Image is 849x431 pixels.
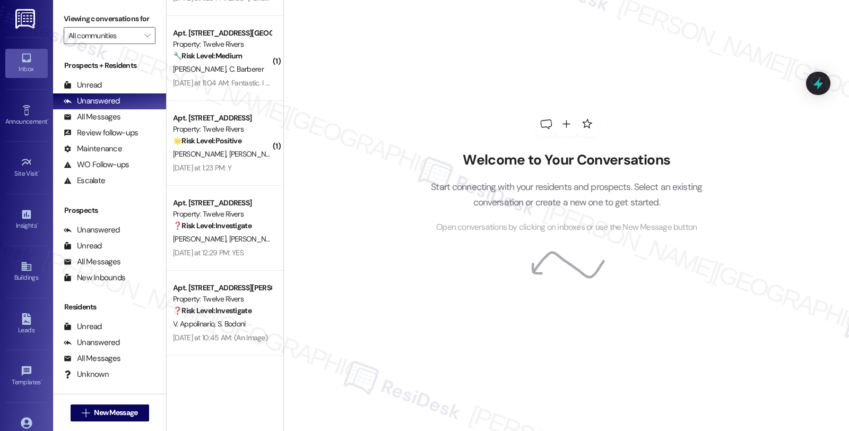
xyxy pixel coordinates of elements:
[229,64,264,74] span: C. Barberer
[64,11,155,27] label: Viewing conversations for
[173,248,244,257] div: [DATE] at 12:29 PM: YES
[64,143,122,154] div: Maintenance
[37,220,38,228] span: •
[47,116,49,124] span: •
[64,321,102,332] div: Unread
[64,272,125,283] div: New Inbounds
[64,96,120,107] div: Unanswered
[173,136,241,145] strong: 🌟 Risk Level: Positive
[71,404,149,421] button: New Message
[15,9,37,29] img: ResiDesk Logo
[173,282,271,294] div: Apt. [STREET_ADDRESS][PERSON_NAME][PERSON_NAME]
[53,205,166,216] div: Prospects
[173,234,229,244] span: [PERSON_NAME]
[229,234,282,244] span: [PERSON_NAME]
[173,39,271,50] div: Property: Twelve Rivers
[218,319,246,329] span: S. Bodoni
[173,197,271,209] div: Apt. [STREET_ADDRESS]
[64,127,138,139] div: Review follow-ups
[173,64,229,74] span: [PERSON_NAME]
[5,257,48,286] a: Buildings
[68,27,138,44] input: All communities
[229,149,282,159] span: [PERSON_NAME]
[94,407,137,418] span: New Message
[173,306,252,315] strong: ❓ Risk Level: Investigate
[173,294,271,305] div: Property: Twelve Rivers
[82,409,90,417] i: 
[173,333,267,342] div: [DATE] at 10:45 AM: (An Image)
[436,221,697,234] span: Open conversations by clicking on inboxes or use the New Message button
[5,310,48,339] a: Leads
[64,159,129,170] div: WO Follow-ups
[144,31,150,40] i: 
[5,49,48,77] a: Inbox
[173,209,271,220] div: Property: Twelve Rivers
[64,80,102,91] div: Unread
[173,319,218,329] span: V. Appolinario
[173,163,231,173] div: [DATE] at 1:23 PM: Y
[5,205,48,234] a: Insights •
[64,111,120,123] div: All Messages
[64,175,105,186] div: Escalate
[53,301,166,313] div: Residents
[5,362,48,391] a: Templates •
[64,240,102,252] div: Unread
[173,149,229,159] span: [PERSON_NAME]
[64,225,120,236] div: Unanswered
[38,168,40,176] span: •
[173,113,271,124] div: Apt. [STREET_ADDRESS]
[64,369,109,380] div: Unknown
[64,256,120,268] div: All Messages
[64,353,120,364] div: All Messages
[41,377,42,384] span: •
[173,51,242,61] strong: 🔧 Risk Level: Medium
[64,337,120,348] div: Unanswered
[173,124,271,135] div: Property: Twelve Rivers
[53,60,166,71] div: Prospects + Residents
[415,152,718,169] h2: Welcome to Your Conversations
[173,221,252,230] strong: ❓ Risk Level: Investigate
[415,179,718,210] p: Start connecting with your residents and prospects. Select an existing conversation or create a n...
[5,153,48,182] a: Site Visit •
[173,78,800,88] div: [DATE] at 11:04 AM: Fantastic. I have sent an email, but the plumbers estimate that the removal o...
[173,28,271,39] div: Apt. [STREET_ADDRESS][GEOGRAPHIC_DATA][PERSON_NAME][STREET_ADDRESS][PERSON_NAME]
